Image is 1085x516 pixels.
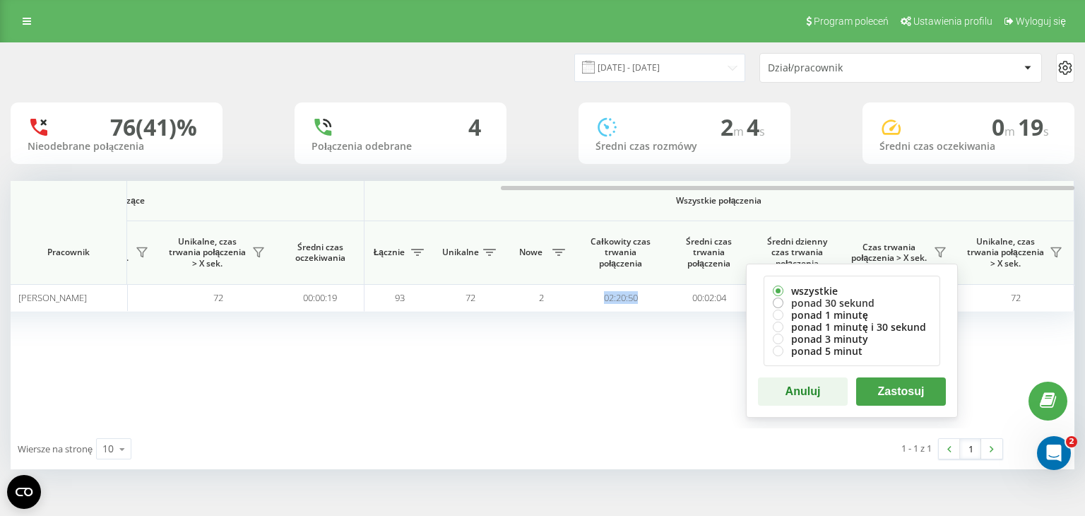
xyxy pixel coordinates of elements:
span: Średni czas oczekiwania [287,242,353,264]
button: Zastosuj [856,377,946,406]
label: ponad 1 minutę [773,309,931,321]
div: Dział/pracownik [768,62,937,74]
span: m [1004,124,1018,139]
span: Program poleceń [814,16,889,27]
span: s [759,124,765,139]
div: 1 - 1 z 1 [901,441,932,455]
label: ponad 5 minut [773,345,931,357]
span: Nowe [513,247,548,258]
button: Open CMP widget [7,475,41,509]
span: Średni dzienny czas trwania połączenia [764,236,831,269]
span: Ustawienia profilu [913,16,992,27]
span: s [1043,124,1049,139]
a: 1 [960,439,981,459]
iframe: Intercom live chat [1037,436,1071,470]
label: ponad 3 minuty [773,333,931,345]
td: 00:02:04 [665,284,753,312]
span: m [733,124,747,139]
span: Unikalne [442,247,479,258]
div: 4 [468,114,481,141]
div: 10 [102,442,114,456]
label: ponad 1 minutę i 30 sekund [773,321,931,333]
div: Średni czas oczekiwania [879,141,1057,153]
span: Unikalne, czas trwania połączenia > X sek. [965,236,1045,269]
label: wszystkie [773,285,931,297]
button: Anuluj [758,377,848,406]
div: Nieodebrane połączenia [28,141,206,153]
span: 2 [1066,436,1077,447]
span: Średni czas trwania połączenia [675,236,742,269]
label: ponad 30 sekund [773,297,931,309]
span: Czas trwania połączenia > X sek. [848,242,930,264]
td: 02:20:50 [576,284,665,312]
div: Połączenia odebrane [312,141,490,153]
span: 4 [747,112,765,142]
div: 76 (41)% [110,114,197,141]
span: 0 [992,112,1018,142]
span: 72 [1011,291,1021,304]
span: Wszystkie połączenia [406,195,1032,206]
td: 00:00:19 [276,284,364,312]
span: Wyloguj się [1016,16,1066,27]
span: 19 [1018,112,1049,142]
span: Wiersze na stronę [18,442,93,455]
span: [PERSON_NAME] [18,291,87,304]
span: Unikalne, czas trwania połączenia > X sek. [167,236,248,269]
div: Średni czas rozmówy [595,141,773,153]
span: Pracownik [23,247,114,258]
span: 93 [395,291,405,304]
span: Całkowity czas trwania połączenia [587,236,654,269]
span: Łącznie [372,247,407,258]
span: 2 [539,291,544,304]
span: 2 [721,112,747,142]
span: 72 [213,291,223,304]
span: 72 [466,291,475,304]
